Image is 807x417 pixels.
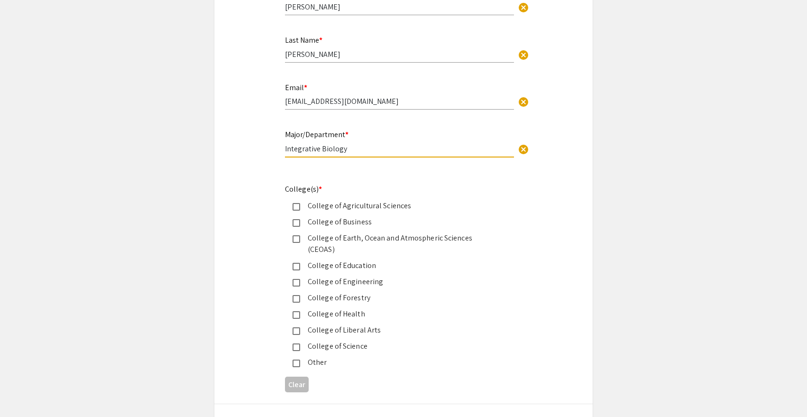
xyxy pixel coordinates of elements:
[300,308,499,320] div: College of Health
[300,276,499,287] div: College of Engineering
[300,232,499,255] div: College of Earth, Ocean and Atmospheric Sciences (CEOAS)
[285,96,514,106] input: Type Here
[300,357,499,368] div: Other
[300,292,499,304] div: College of Forestry
[514,139,533,158] button: Clear
[300,324,499,336] div: College of Liberal Arts
[518,96,529,108] span: cancel
[514,92,533,111] button: Clear
[285,184,322,194] mat-label: College(s)
[285,83,307,93] mat-label: Email
[285,35,322,45] mat-label: Last Name
[300,260,499,271] div: College of Education
[300,341,499,352] div: College of Science
[285,2,514,12] input: Type Here
[285,49,514,59] input: Type Here
[518,2,529,13] span: cancel
[518,144,529,155] span: cancel
[285,377,309,392] button: Clear
[514,45,533,64] button: Clear
[300,216,499,228] div: College of Business
[7,374,40,410] iframe: Chat
[285,130,348,139] mat-label: Major/Department
[518,49,529,61] span: cancel
[285,144,514,154] input: Type Here
[300,200,499,212] div: College of Agricultural Sciences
